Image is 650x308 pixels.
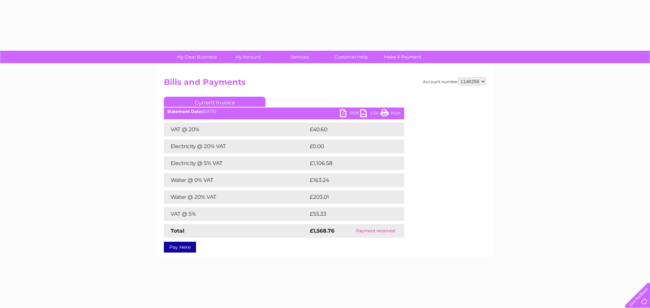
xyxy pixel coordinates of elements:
td: VAT @ 20% [164,123,308,136]
a: Pay Here [164,242,196,253]
td: Electricity @ 5% VAT [164,157,308,170]
b: Statement Date: [167,109,202,114]
a: Current Invoice [164,97,265,107]
td: VAT @ 5% [164,207,308,221]
strong: £1,568.76 [310,228,334,234]
a: Print [381,109,401,119]
td: Water @ 20% VAT [164,190,308,204]
td: £163.24 [308,173,392,187]
td: Electricity @ 20% VAT [164,140,308,153]
div: Account number [423,77,486,86]
a: My Account [220,51,276,63]
td: Water @ 0% VAT [164,173,308,187]
a: Customer Help [323,51,379,63]
td: £55.33 [308,207,390,221]
div: [DATE] [164,109,404,114]
a: Make A Payment [375,51,431,63]
td: £0.00 [308,140,389,153]
td: £1,106.58 [308,157,393,170]
td: £203.01 [308,190,392,204]
strong: Total [171,228,185,234]
a: PDF [340,109,360,119]
a: My Clear Business [169,51,225,63]
a: Services [272,51,328,63]
h2: Bills and Payments [164,77,486,90]
a: CSV [360,109,381,119]
td: £40.60 [308,123,391,136]
td: Payment received [347,224,404,238]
